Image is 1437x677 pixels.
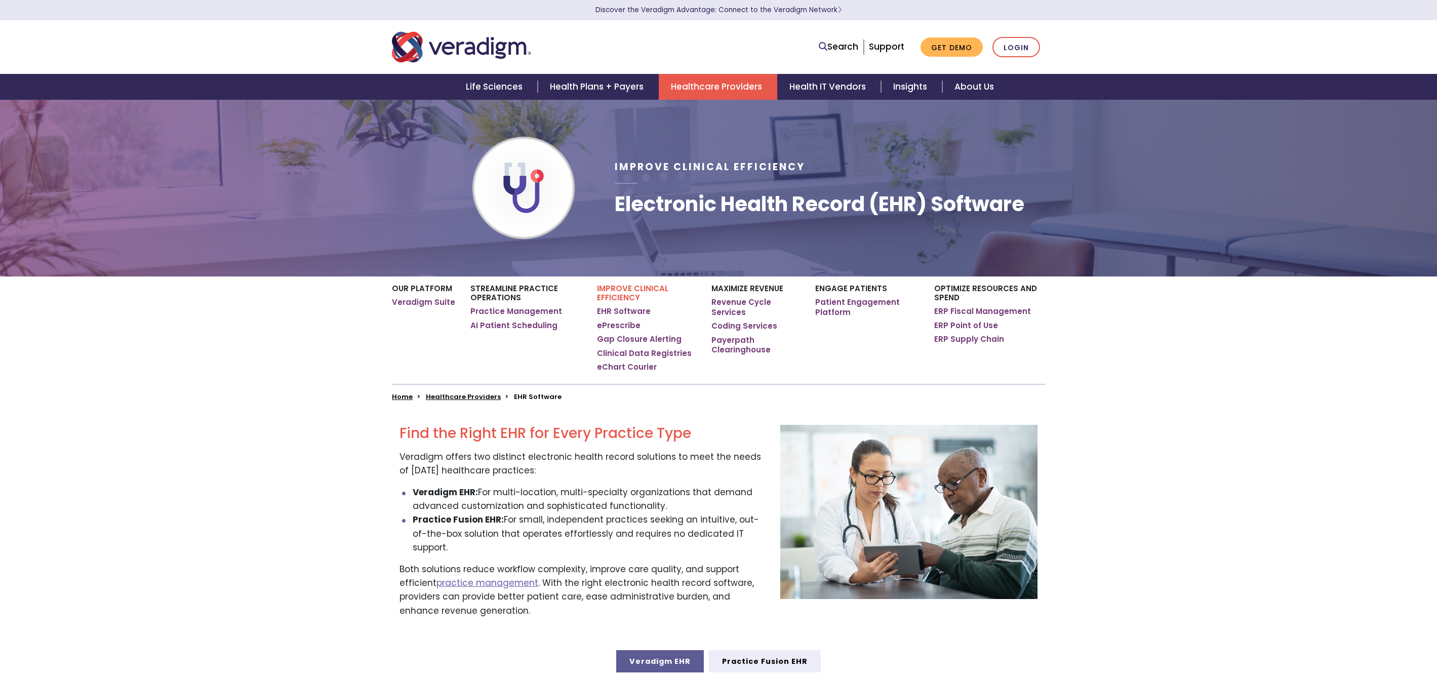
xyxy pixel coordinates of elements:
a: Gap Closure Alerting [597,334,682,344]
strong: Practice Fusion EHR: [413,513,504,526]
img: Veradigm logo [392,30,531,64]
h1: Electronic Health Record (EHR) Software [615,192,1024,216]
a: Veradigm EHR [616,650,704,672]
a: Login [992,37,1040,58]
a: EHR Software [597,306,651,316]
a: Health Plans + Payers [538,74,659,100]
li: For small, independent practices seeking an intuitive, out-of-the-box solution that operates effo... [413,513,766,554]
a: Practice Fusion EHR [709,650,821,672]
a: Revenue Cycle Services [711,297,800,317]
a: ERP Supply Chain [934,334,1004,344]
a: Home [392,392,413,402]
a: Support [869,41,904,53]
a: ERP Point of Use [934,321,998,331]
a: Get Demo [921,37,983,57]
a: practice management [436,577,538,589]
a: Insights [881,74,942,100]
h2: Find the Right EHR for Every Practice Type [400,425,765,442]
a: Clinical Data Registries [597,348,692,359]
a: ERP Fiscal Management [934,306,1031,316]
strong: Veradigm EHR: [413,486,478,498]
a: Search [819,40,858,54]
p: Both solutions reduce workflow complexity, improve care quality, and support efficient . With the... [400,563,765,618]
img: page-ehr-solutions-overview.jpg [780,425,1037,599]
a: Healthcare Providers [426,392,501,402]
a: Patient Engagement Platform [815,297,919,317]
a: Veradigm Suite [392,297,455,307]
a: eChart Courier [597,362,657,372]
a: AI Patient Scheduling [470,321,557,331]
span: Improve Clinical Efficiency [615,160,805,174]
a: Payerpath Clearinghouse [711,335,800,355]
a: Life Sciences [454,74,538,100]
a: About Us [942,74,1006,100]
a: Healthcare Providers [659,74,777,100]
li: For multi-location, multi-specialty organizations that demand advanced customization and sophisti... [413,486,766,513]
span: Learn More [837,5,842,15]
p: Veradigm offers two distinct electronic health record solutions to meet the needs of [DATE] healt... [400,450,765,477]
a: ePrescribe [597,321,641,331]
a: Coding Services [711,321,777,331]
a: Discover the Veradigm Advantage: Connect to the Veradigm NetworkLearn More [595,5,842,15]
a: Health IT Vendors [777,74,881,100]
a: Practice Management [470,306,562,316]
